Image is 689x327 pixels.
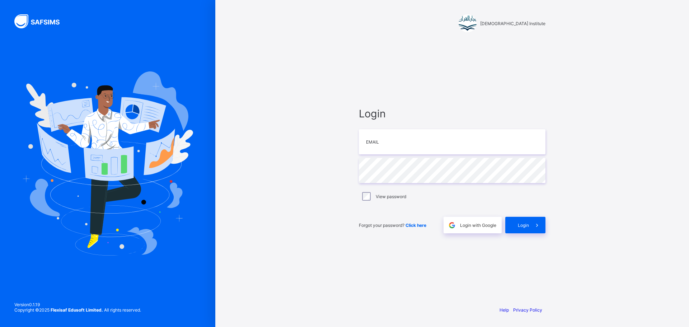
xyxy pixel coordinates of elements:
[500,307,509,313] a: Help
[406,223,426,228] a: Click here
[14,307,141,313] span: Copyright © 2025 All rights reserved.
[513,307,542,313] a: Privacy Policy
[14,302,141,307] span: Version 0.1.19
[51,307,103,313] strong: Flexisaf Edusoft Limited.
[359,107,545,120] span: Login
[14,14,68,28] img: SAFSIMS Logo
[448,221,456,229] img: google.396cfc9801f0270233282035f929180a.svg
[480,21,545,26] span: [DEMOGRAPHIC_DATA] Institute
[460,223,496,228] span: Login with Google
[376,194,406,199] label: View password
[22,71,193,255] img: Hero Image
[518,223,529,228] span: Login
[359,223,426,228] span: Forgot your password?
